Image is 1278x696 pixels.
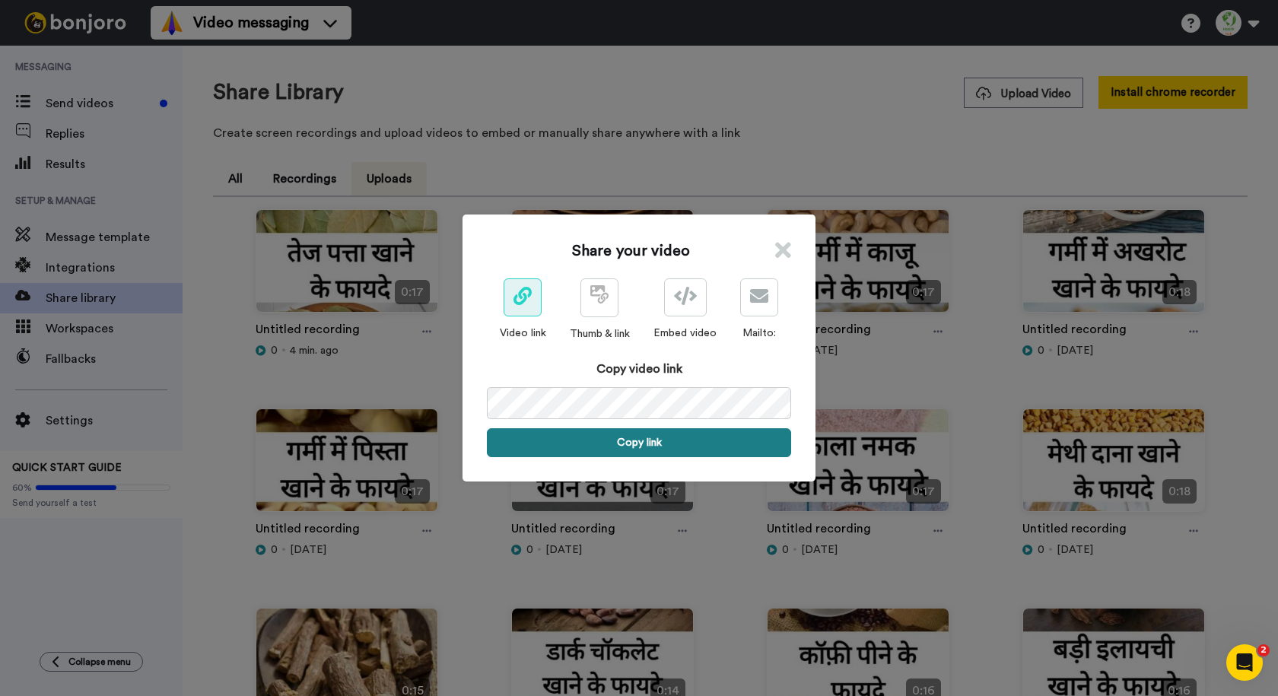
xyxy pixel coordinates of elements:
div: Mailto: [740,326,778,341]
h1: Share your video [572,240,690,262]
span: 2 [1257,644,1270,656]
div: Thumb & link [570,326,630,342]
iframe: Intercom live chat [1226,644,1263,681]
button: Copy link [487,428,791,457]
div: Embed video [653,326,717,341]
div: Video link [500,326,546,341]
div: Copy video link [487,360,791,378]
